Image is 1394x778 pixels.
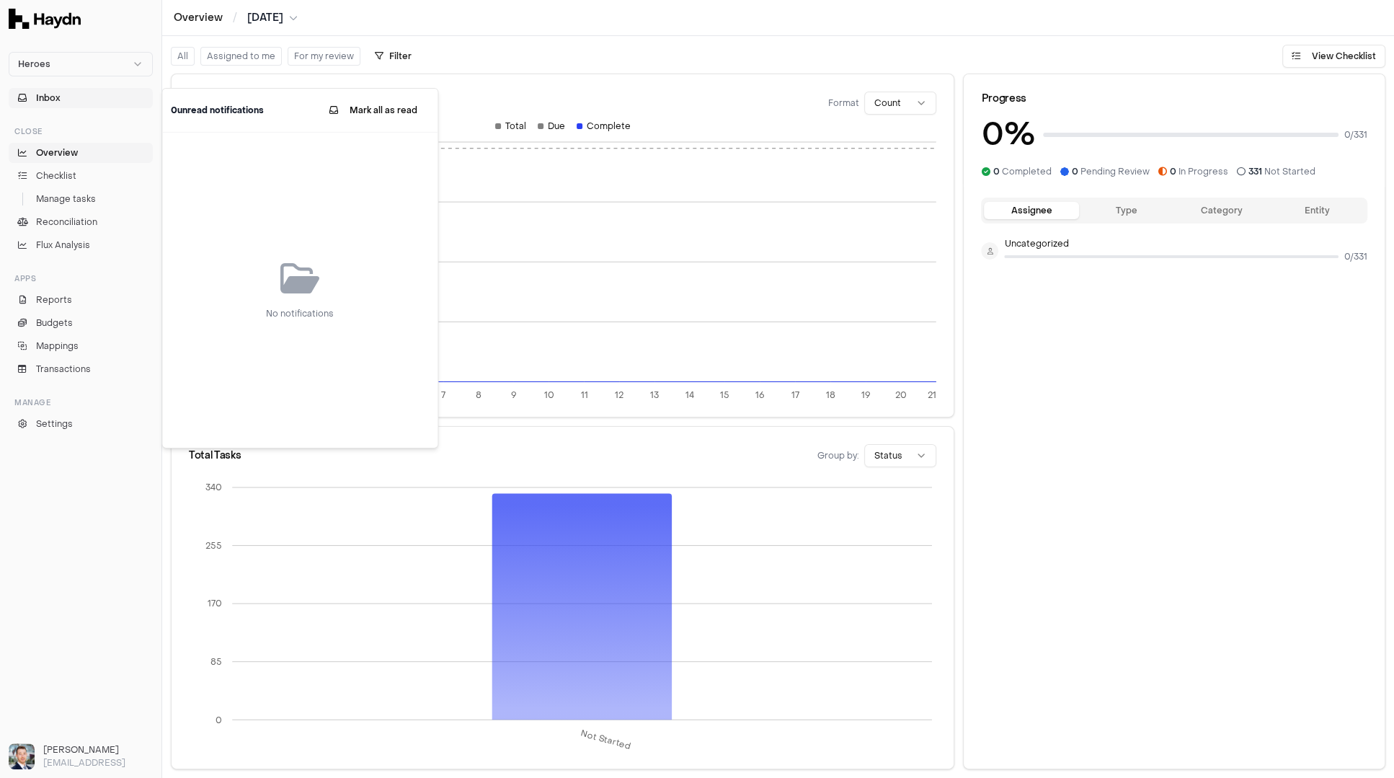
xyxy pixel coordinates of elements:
tspan: 9 [511,389,517,401]
span: Mappings [36,340,79,353]
tspan: 255 [205,539,222,551]
span: 0 [1169,166,1176,177]
tspan: 19 [861,389,871,401]
nav: breadcrumb [174,11,298,25]
tspan: 18 [826,389,835,401]
span: Inbox [36,92,61,105]
span: [DATE] [247,11,283,25]
span: In Progress [1169,166,1227,177]
tspan: 10 [544,389,554,401]
span: 0 [1071,166,1078,177]
span: Flux Analysis [36,239,90,252]
img: Haydn Logo [9,9,81,29]
tspan: 12 [616,389,624,401]
span: Heroes [18,58,50,70]
button: Category [1174,202,1269,219]
a: Settings [9,414,153,434]
div: Due [538,120,565,132]
div: Apps [9,267,153,290]
span: Settings [36,417,73,430]
tspan: 170 [208,598,222,609]
span: Manage tasks [36,193,96,205]
button: [DATE] [247,11,298,25]
span: Filter [389,50,412,62]
span: Not Started [1248,166,1315,177]
button: Type [1079,202,1174,219]
div: Total [495,120,526,132]
button: Assigned to me [200,47,282,66]
a: Mappings [9,336,153,356]
div: Manage [9,391,153,414]
tspan: 85 [210,656,222,668]
div: Total Tasks [189,448,241,463]
span: Completed [993,166,1051,177]
tspan: 7 [441,389,445,401]
tspan: 11 [581,389,588,401]
tspan: 17 [791,389,799,401]
span: Format [827,97,858,109]
img: Ole Heine [9,743,35,769]
span: / [230,10,240,25]
span: Group by: [817,450,858,461]
h3: [PERSON_NAME] [43,743,153,756]
span: Reports [36,293,72,306]
a: Transactions [9,359,153,379]
tspan: 8 [476,389,481,401]
button: Mark all as read [318,97,429,123]
button: Assignee [984,202,1079,219]
a: Manage tasks [9,189,153,209]
button: View Checklist [1282,45,1385,68]
a: Flux Analysis [9,235,153,255]
tspan: 21 [928,389,936,401]
a: Overview [9,143,153,163]
a: Checklist [9,166,153,186]
a: Reports [9,290,153,310]
p: Uncategorized [1004,238,1367,249]
h3: 0 % [981,112,1034,157]
button: Entity [1269,202,1364,219]
div: Progress [981,92,1367,106]
div: No notifications [266,306,334,319]
tspan: 0 [216,714,222,725]
tspan: 16 [755,389,765,401]
div: Close [9,120,153,143]
tspan: Not Started [580,728,633,752]
a: Reconciliation [9,212,153,232]
tspan: 340 [205,482,222,493]
button: Heroes [9,52,153,76]
span: Checklist [36,169,76,182]
button: Inbox [9,88,153,108]
span: 331 [1248,166,1261,177]
span: 0 [993,166,999,177]
span: Budgets [36,317,73,330]
tspan: 15 [721,389,730,401]
span: 0 / 331 [1344,251,1367,262]
span: Overview [36,146,78,159]
a: Overview [174,11,223,25]
span: Reconciliation [36,216,97,229]
tspan: 14 [685,389,694,401]
h2: 0 unread notification s [171,104,264,117]
button: Filter [366,45,420,68]
tspan: 20 [895,389,907,401]
span: Transactions [36,363,91,376]
button: All [171,47,195,66]
p: [EMAIL_ADDRESS] [43,756,153,769]
button: For my review [288,47,360,66]
span: 0 / 331 [1344,129,1367,141]
a: Budgets [9,313,153,333]
tspan: 13 [650,389,659,401]
span: Pending Review [1071,166,1149,177]
div: Complete [577,120,631,132]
